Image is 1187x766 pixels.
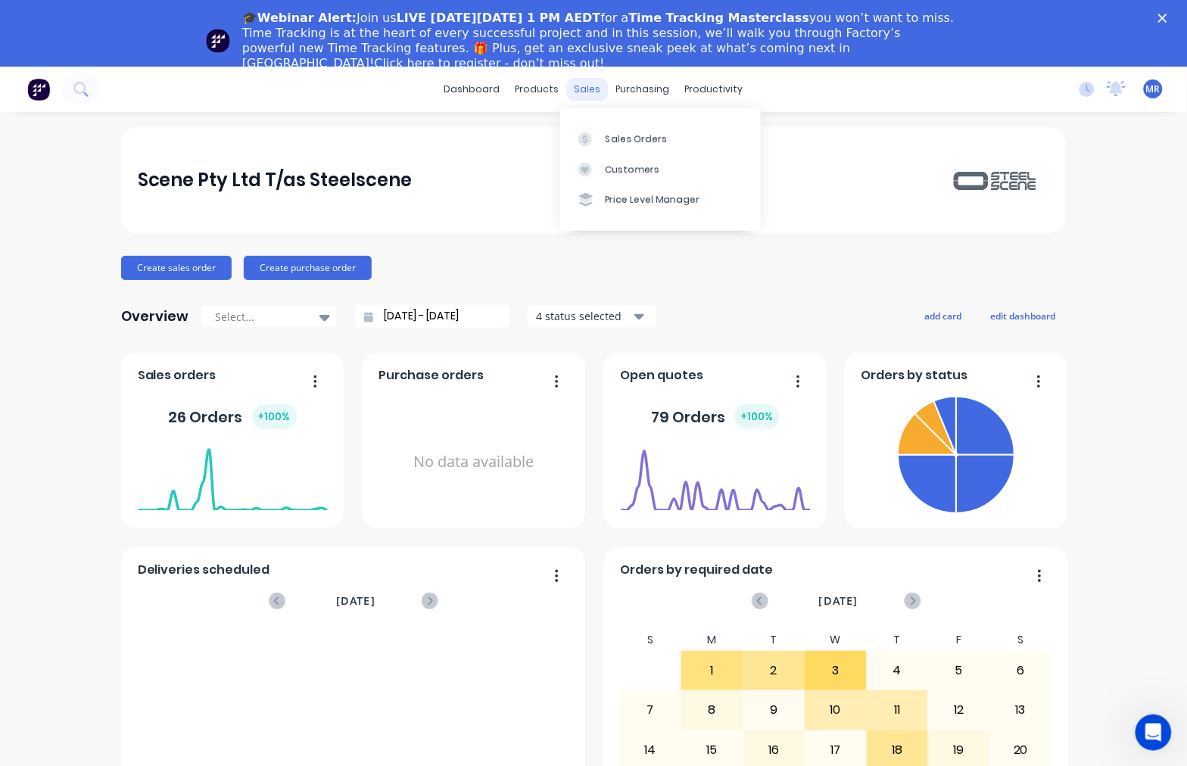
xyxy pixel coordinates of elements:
[379,366,484,385] span: Purchase orders
[652,404,780,429] div: 79 Orders
[244,256,372,280] button: Create purchase order
[437,78,508,101] a: dashboard
[336,593,375,609] span: [DATE]
[567,78,609,101] div: sales
[121,301,188,332] div: Overview
[560,154,761,185] a: Customers
[138,165,413,195] div: Scene Pty Ltd T/as Steelscene
[867,629,929,651] div: T
[242,11,957,71] div: Join us for a you won’t want to miss. Time Tracking is at the heart of every successful project a...
[1136,715,1172,751] iframe: Intercom live chat
[929,691,989,729] div: 12
[528,305,656,328] button: 4 status selected
[169,404,297,429] div: 26 Orders
[560,123,761,154] a: Sales Orders
[606,163,660,176] div: Customers
[682,652,743,690] div: 1
[620,629,682,651] div: S
[743,629,805,651] div: T
[397,11,601,25] b: LIVE [DATE][DATE] 1 PM AEDT
[606,193,700,207] div: Price Level Manager
[621,691,681,729] div: 7
[629,11,810,25] b: Time Tracking Masterclass
[868,691,928,729] div: 11
[138,366,217,385] span: Sales orders
[682,691,743,729] div: 8
[121,256,232,280] button: Create sales order
[991,652,1051,690] div: 6
[560,185,761,215] a: Price Level Manager
[242,11,357,25] b: 🎓Webinar Alert:
[744,652,805,690] div: 2
[928,629,990,651] div: F
[375,56,605,70] a: Click here to register - don’t miss out!
[819,593,858,609] span: [DATE]
[252,404,297,429] div: + 100 %
[508,78,567,101] div: products
[735,404,780,429] div: + 100 %
[681,629,743,651] div: M
[1146,83,1161,96] span: MR
[206,29,230,53] img: Profile image for Team
[609,78,678,101] div: purchasing
[379,391,569,534] div: No data available
[991,691,1051,729] div: 13
[929,652,989,690] div: 5
[1158,14,1173,23] div: Close
[990,629,1052,651] div: S
[861,366,968,385] span: Orders by status
[943,167,1049,193] img: Scene Pty Ltd T/as Steelscene
[27,78,50,101] img: Factory
[805,629,867,651] div: W
[805,691,866,729] div: 10
[915,306,972,325] button: add card
[621,366,704,385] span: Open quotes
[606,132,668,146] div: Sales Orders
[536,308,631,324] div: 4 status selected
[744,691,805,729] div: 9
[868,652,928,690] div: 4
[805,652,866,690] div: 3
[678,78,751,101] div: productivity
[981,306,1066,325] button: edit dashboard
